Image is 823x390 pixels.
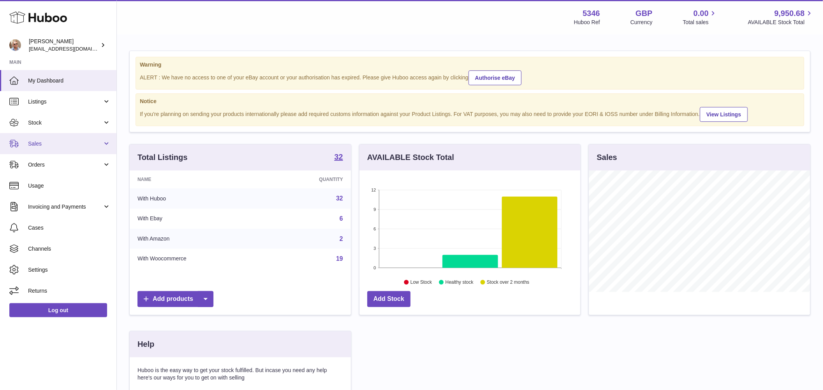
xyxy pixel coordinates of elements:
h3: Sales [597,152,617,163]
td: With Ebay [130,209,267,229]
a: 32 [336,195,343,202]
div: ALERT : We have no access to one of your eBay account or your authorisation has expired. Please g... [140,69,800,85]
td: With Amazon [130,229,267,249]
a: Add products [137,291,213,307]
text: 3 [374,246,376,251]
td: With Woocommerce [130,249,267,269]
span: Listings [28,98,102,105]
span: Total sales [683,19,717,26]
span: Returns [28,287,111,295]
text: 6 [374,227,376,231]
text: 9 [374,207,376,212]
span: 0.00 [694,8,709,19]
strong: Notice [140,98,800,105]
a: 2 [340,235,343,242]
h3: AVAILABLE Stock Total [367,152,454,163]
text: Stock over 2 months [487,280,529,285]
span: My Dashboard [28,77,111,84]
strong: Warning [140,61,800,69]
div: Huboo Ref [574,19,600,26]
a: 6 [340,215,343,222]
a: Authorise eBay [469,70,522,85]
p: Huboo is the easy way to get your stock fulfilled. But incase you need any help here's our ways f... [137,367,343,381]
strong: 32 [334,153,343,161]
span: Channels [28,245,111,253]
a: 32 [334,153,343,162]
span: Invoicing and Payments [28,203,102,211]
span: Sales [28,140,102,148]
a: Add Stock [367,291,411,307]
td: With Huboo [130,188,267,209]
div: Currency [631,19,653,26]
div: If you're planning on sending your products internationally please add required customs informati... [140,106,800,122]
span: Orders [28,161,102,169]
span: [EMAIL_ADDRESS][DOMAIN_NAME] [29,46,115,52]
th: Quantity [267,170,351,188]
h3: Help [137,339,154,350]
span: 9,950.68 [774,8,805,19]
text: 12 [371,188,376,192]
span: AVAILABLE Stock Total [748,19,814,26]
h3: Total Listings [137,152,188,163]
a: View Listings [700,107,748,122]
img: support@radoneltd.co.uk [9,39,21,51]
strong: 5346 [583,8,600,19]
a: 9,950.68 AVAILABLE Stock Total [748,8,814,26]
text: Low Stock [411,280,432,285]
text: 0 [374,265,376,270]
span: Cases [28,224,111,232]
div: [PERSON_NAME] [29,38,99,53]
strong: GBP [636,8,652,19]
th: Name [130,170,267,188]
span: Usage [28,182,111,190]
text: Healthy stock [445,280,474,285]
a: 0.00 Total sales [683,8,717,26]
a: 19 [336,255,343,262]
span: Settings [28,266,111,274]
a: Log out [9,303,107,317]
span: Stock [28,119,102,126]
